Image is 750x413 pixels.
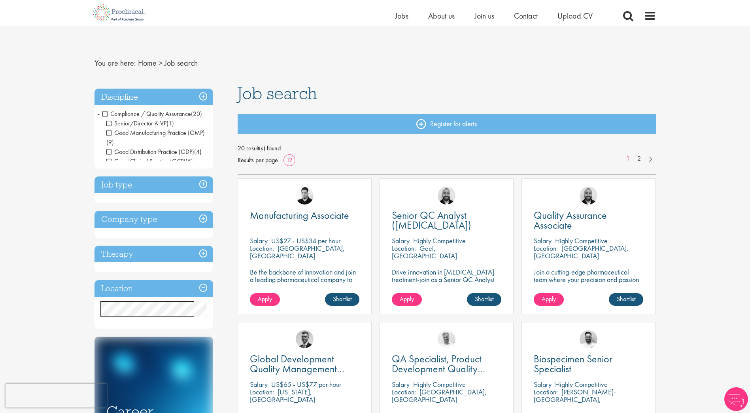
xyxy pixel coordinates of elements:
[94,280,213,297] h3: Location
[283,156,295,164] a: 12
[271,380,341,389] p: US$65 - US$77 per hour
[238,142,656,154] span: 20 result(s) found
[633,154,645,163] a: 2
[250,236,268,245] span: Salary
[258,295,272,303] span: Apply
[194,148,202,156] span: (4)
[392,244,416,253] span: Location:
[97,108,100,119] span: -
[94,176,213,193] h3: Job type
[395,11,408,21] a: Jobs
[609,293,643,306] a: Shortlist
[102,110,191,118] span: Compliance / Quality Assurance
[534,380,552,389] span: Salary
[94,211,213,228] h3: Company type
[159,58,162,68] span: >
[392,244,457,260] p: Geel, [GEOGRAPHIC_DATA]
[250,210,359,220] a: Manufacturing Associate
[296,187,314,205] img: Anderson Maldonado
[250,352,344,385] span: Global Development Quality Management (GCP)
[534,208,607,232] span: Quality Assurance Associate
[392,208,471,232] span: Senior QC Analyst ([MEDICAL_DATA])
[325,293,359,306] a: Shortlist
[238,114,656,134] a: Register for alerts
[106,129,205,137] span: Good Manufacturing Practice (GMP)
[106,157,185,165] span: Good Clinical Practice (GCP)
[474,11,494,21] a: Join us
[250,244,345,260] p: [GEOGRAPHIC_DATA], [GEOGRAPHIC_DATA]
[238,154,278,166] span: Results per page
[185,157,193,165] span: (5)
[392,236,410,245] span: Salary
[438,330,455,348] img: Joshua Bye
[102,110,202,118] span: Compliance / Quality Assurance
[94,58,136,68] span: You are here:
[580,330,597,348] img: Emile De Beer
[250,244,274,253] span: Location:
[166,119,174,127] span: (1)
[106,119,166,127] span: Senior/Director & VP
[534,236,552,245] span: Salary
[106,129,205,146] span: Good Manufacturing Practice (GMP)
[106,148,194,156] span: Good Distribution Practice (GDP)
[392,268,501,298] p: Drive innovation in [MEDICAL_DATA] treatment-join as a Senior QC Analyst and ensure excellence in...
[534,387,558,396] span: Location:
[94,246,213,263] h3: Therapy
[428,11,455,21] a: About us
[534,354,643,374] a: Biospecimen Senior Specialist
[238,83,317,104] span: Job search
[534,244,558,253] span: Location:
[580,187,597,205] img: Jordan Kiely
[534,352,612,375] span: Biospecimen Senior Specialist
[94,89,213,106] h3: Discipline
[392,210,501,230] a: Senior QC Analyst ([MEDICAL_DATA])
[250,380,268,389] span: Salary
[534,387,616,411] p: [PERSON_NAME]-[GEOGRAPHIC_DATA], [GEOGRAPHIC_DATA]
[250,387,315,404] p: [US_STATE], [GEOGRAPHIC_DATA]
[557,11,593,21] a: Upload CV
[438,187,455,205] img: Jordan Kiely
[542,295,556,303] span: Apply
[106,157,193,165] span: Good Clinical Practice (GCP)
[514,11,538,21] span: Contact
[622,154,634,163] a: 1
[271,236,340,245] p: US$27 - US$34 per hour
[250,387,274,396] span: Location:
[191,110,202,118] span: (20)
[392,354,501,374] a: QA Specialist, Product Development Quality (PDQ)
[250,268,359,298] p: Be the backbone of innovation and join a leading pharmaceutical company to help keep life-changin...
[106,119,174,127] span: Senior/Director & VP
[534,210,643,230] a: Quality Assurance Associate
[250,208,349,222] span: Manufacturing Associate
[138,58,157,68] a: breadcrumb link
[392,352,485,385] span: QA Specialist, Product Development Quality (PDQ)
[413,236,466,245] p: Highly Competitive
[392,380,410,389] span: Salary
[555,380,608,389] p: Highly Competitive
[250,293,280,306] a: Apply
[6,384,107,407] iframe: reCAPTCHA
[250,354,359,374] a: Global Development Quality Management (GCP)
[534,268,643,298] p: Join a cutting-edge pharmaceutical team where your precision and passion for quality will help sh...
[106,148,202,156] span: Good Distribution Practice (GDP)
[164,58,198,68] span: Job search
[296,330,314,348] img: Alex Bill
[534,293,564,306] a: Apply
[555,236,608,245] p: Highly Competitive
[413,380,466,389] p: Highly Competitive
[392,293,422,306] a: Apply
[467,293,501,306] a: Shortlist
